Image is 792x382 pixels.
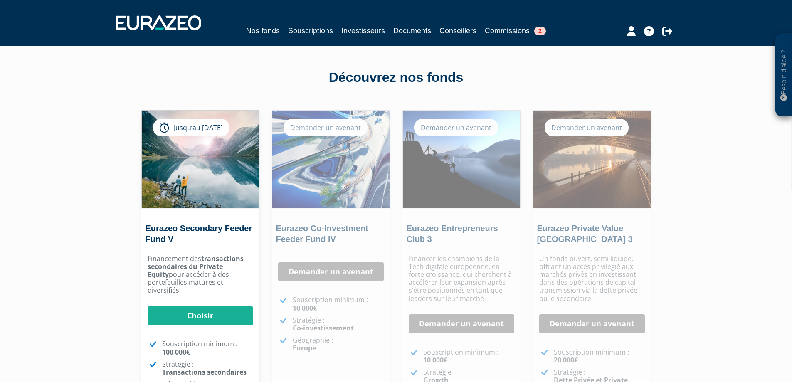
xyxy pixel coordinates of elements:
[146,224,252,244] a: Eurazeo Secondary Feeder Fund V
[485,25,546,37] a: Commissions2
[148,306,253,325] a: Choisir
[293,336,384,352] p: Géographie :
[341,25,385,37] a: Investisseurs
[545,119,629,136] div: Demander un avenant
[272,111,390,208] img: Eurazeo Co-Investment Feeder Fund IV
[537,224,633,244] a: Eurazeo Private Value [GEOGRAPHIC_DATA] 3
[534,27,546,35] span: 2
[403,111,520,208] img: Eurazeo Entrepreneurs Club 3
[276,224,368,244] a: Eurazeo Co-Investment Feeder Fund IV
[246,25,280,38] a: Nos fonds
[293,343,316,352] strong: Europe
[533,111,651,208] img: Eurazeo Private Value Europe 3
[409,255,514,303] p: Financer les champions de la Tech digitale européenne, en forte croissance, qui cherchent à accél...
[148,255,253,295] p: Financement des pour accéder à des portefeuilles matures et diversifiés.
[142,111,259,208] img: Eurazeo Secondary Feeder Fund V
[554,355,578,365] strong: 20 000€
[159,68,633,87] div: Découvrez nos fonds
[293,296,384,312] p: Souscription minimum :
[393,25,431,37] a: Documents
[409,314,514,333] a: Demander un avenant
[148,254,244,279] strong: transactions secondaires du Private Equity
[439,25,476,37] a: Conseillers
[153,119,229,136] div: Jusqu’au [DATE]
[539,314,645,333] a: Demander un avenant
[423,348,514,364] p: Souscription minimum :
[539,255,645,303] p: Un fonds ouvert, semi liquide, offrant un accès privilégié aux marchés privés en investissant dan...
[554,348,645,364] p: Souscription minimum :
[293,303,317,313] strong: 10 000€
[423,355,447,365] strong: 10 000€
[779,38,789,113] p: Besoin d'aide ?
[284,119,368,136] div: Demander un avenant
[162,360,253,376] p: Stratégie :
[293,323,354,333] strong: Co-investissement
[288,25,333,37] a: Souscriptions
[162,367,247,377] strong: Transactions secondaires
[116,15,201,30] img: 1732889491-logotype_eurazeo_blanc_rvb.png
[414,119,498,136] div: Demander un avenant
[162,347,190,357] strong: 100 000€
[162,340,253,356] p: Souscription minimum :
[407,224,498,244] a: Eurazeo Entrepreneurs Club 3
[293,316,384,332] p: Stratégie :
[278,262,384,281] a: Demander un avenant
